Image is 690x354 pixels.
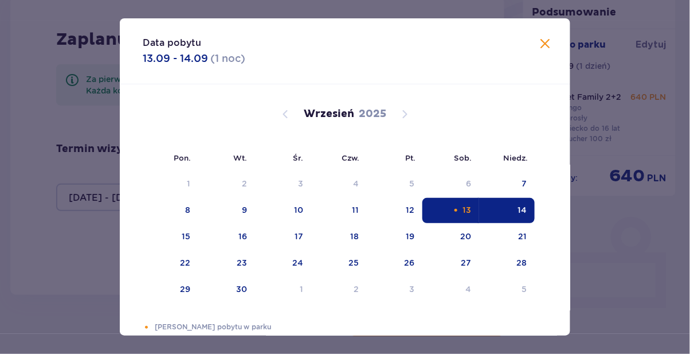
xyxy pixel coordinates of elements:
[293,153,303,162] small: Śr.
[409,178,414,189] div: 5
[143,198,198,223] td: Choose poniedziałek, 8 września 2025 as your check-in date. It’s available.
[353,178,359,189] div: 4
[367,224,422,250] td: Choose piątek, 19 września 2025 as your check-in date. It’s available.
[354,283,359,295] div: 2
[367,198,422,223] td: Choose piątek, 12 września 2025 as your check-in date. It’s available.
[312,251,367,276] td: Choose czwartek, 25 września 2025 as your check-in date. It’s available.
[503,153,528,162] small: Niedz.
[143,37,201,49] p: Data pobytu
[422,224,479,250] td: Choose sobota, 20 września 2025 as your check-in date. It’s available.
[405,153,415,162] small: Pt.
[479,172,535,197] td: Choose niedziela, 7 września 2025 as your check-in date. It’s available.
[233,153,247,162] small: Wt.
[367,277,422,302] td: Choose piątek, 3 października 2025 as your check-in date. It’s available.
[255,277,312,302] td: Choose środa, 1 października 2025 as your check-in date. It’s available.
[293,257,304,269] div: 24
[367,251,422,276] td: Choose piątek, 26 września 2025 as your check-in date. It’s available.
[312,277,367,302] td: Choose czwartek, 2 października 2025 as your check-in date. It’s available.
[255,198,312,223] td: Choose środa, 10 września 2025 as your check-in date. It’s available.
[143,172,198,197] td: Not available. poniedziałek, 1 września 2025
[461,257,471,269] div: 27
[348,257,359,269] div: 25
[174,153,191,162] small: Pon.
[198,224,255,250] td: Choose wtorek, 16 września 2025 as your check-in date. It’s available.
[454,153,472,162] small: Sob.
[300,283,304,295] div: 1
[180,283,190,295] div: 29
[465,283,471,295] div: 4
[422,277,479,302] td: Choose sobota, 4 października 2025 as your check-in date. It’s available.
[422,172,479,197] td: Not available. sobota, 6 września 2025
[238,231,247,242] div: 16
[466,178,471,189] div: 6
[404,257,414,269] div: 26
[304,107,354,121] p: Wrzesień
[143,224,198,250] td: Choose poniedziałek, 15 września 2025 as your check-in date. It’s available.
[350,231,359,242] div: 18
[479,251,535,276] td: Choose niedziela, 28 września 2025 as your check-in date. It’s available.
[180,257,190,269] div: 22
[479,198,535,223] td: Selected as end date. niedziela, 14 września 2025
[198,198,255,223] td: Choose wtorek, 9 września 2025 as your check-in date. It’s available.
[462,204,471,216] div: 13
[237,257,247,269] div: 23
[422,251,479,276] td: Choose sobota, 27 września 2025 as your check-in date. It’s available.
[255,251,312,276] td: Choose środa, 24 września 2025 as your check-in date. It’s available.
[143,277,198,302] td: Choose poniedziałek, 29 września 2025 as your check-in date. It’s available.
[120,84,570,322] div: Calendar
[295,231,304,242] div: 17
[236,283,247,295] div: 30
[182,231,190,242] div: 15
[479,224,535,250] td: Choose niedziela, 21 września 2025 as your check-in date. It’s available.
[299,178,304,189] div: 3
[359,107,386,121] p: 2025
[255,172,312,197] td: Not available. środa, 3 września 2025
[255,224,312,250] td: Choose środa, 17 września 2025 as your check-in date. It’s available.
[352,204,359,216] div: 11
[406,231,414,242] div: 19
[187,178,190,189] div: 1
[460,231,471,242] div: 20
[406,204,414,216] div: 12
[198,277,255,302] td: Choose wtorek, 30 września 2025 as your check-in date. It’s available.
[143,251,198,276] td: Choose poniedziałek, 22 września 2025 as your check-in date. It’s available.
[312,198,367,223] td: Choose czwartek, 11 września 2025 as your check-in date. It’s available.
[479,277,535,302] td: Choose niedziela, 5 października 2025 as your check-in date. It’s available.
[342,153,359,162] small: Czw.
[143,52,208,65] p: 13.09 - 14.09
[422,198,479,223] td: Selected as start date. sobota, 13 września 2025
[198,172,255,197] td: Not available. wtorek, 2 września 2025
[312,172,367,197] td: Not available. czwartek, 4 września 2025
[242,204,247,216] div: 9
[185,204,190,216] div: 8
[367,172,422,197] td: Not available. piątek, 5 września 2025
[198,251,255,276] td: Choose wtorek, 23 września 2025 as your check-in date. It’s available.
[409,283,414,295] div: 3
[295,204,304,216] div: 10
[210,52,245,65] p: ( 1 noc )
[312,224,367,250] td: Choose czwartek, 18 września 2025 as your check-in date. It’s available.
[242,178,247,189] div: 2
